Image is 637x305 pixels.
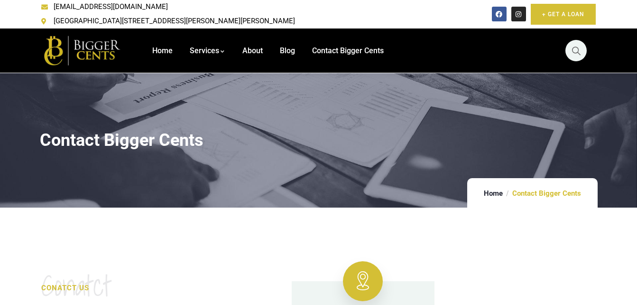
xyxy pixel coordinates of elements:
li: Contact Bigger Cents [508,190,586,197]
a: Home [152,29,173,73]
span: Services [190,46,219,55]
span: Contact Bigger Cents [312,46,384,55]
a: + Get A Loan [531,4,596,25]
a: Blog [280,29,295,73]
span: + Get A Loan [542,10,584,19]
span: Blog [280,46,295,55]
a: Services [190,29,225,73]
span: [GEOGRAPHIC_DATA][STREET_ADDRESS][PERSON_NAME][PERSON_NAME] [51,14,295,29]
span: Home [152,46,173,55]
img: Home [41,34,124,67]
a: About [242,29,263,73]
h2: Contact Bigger Cents [40,130,598,151]
span: Conatct [41,271,261,300]
a: Home [484,189,503,198]
a: Contact Bigger Cents [312,29,384,73]
span: conatct us [41,284,89,292]
span: About [242,46,263,55]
